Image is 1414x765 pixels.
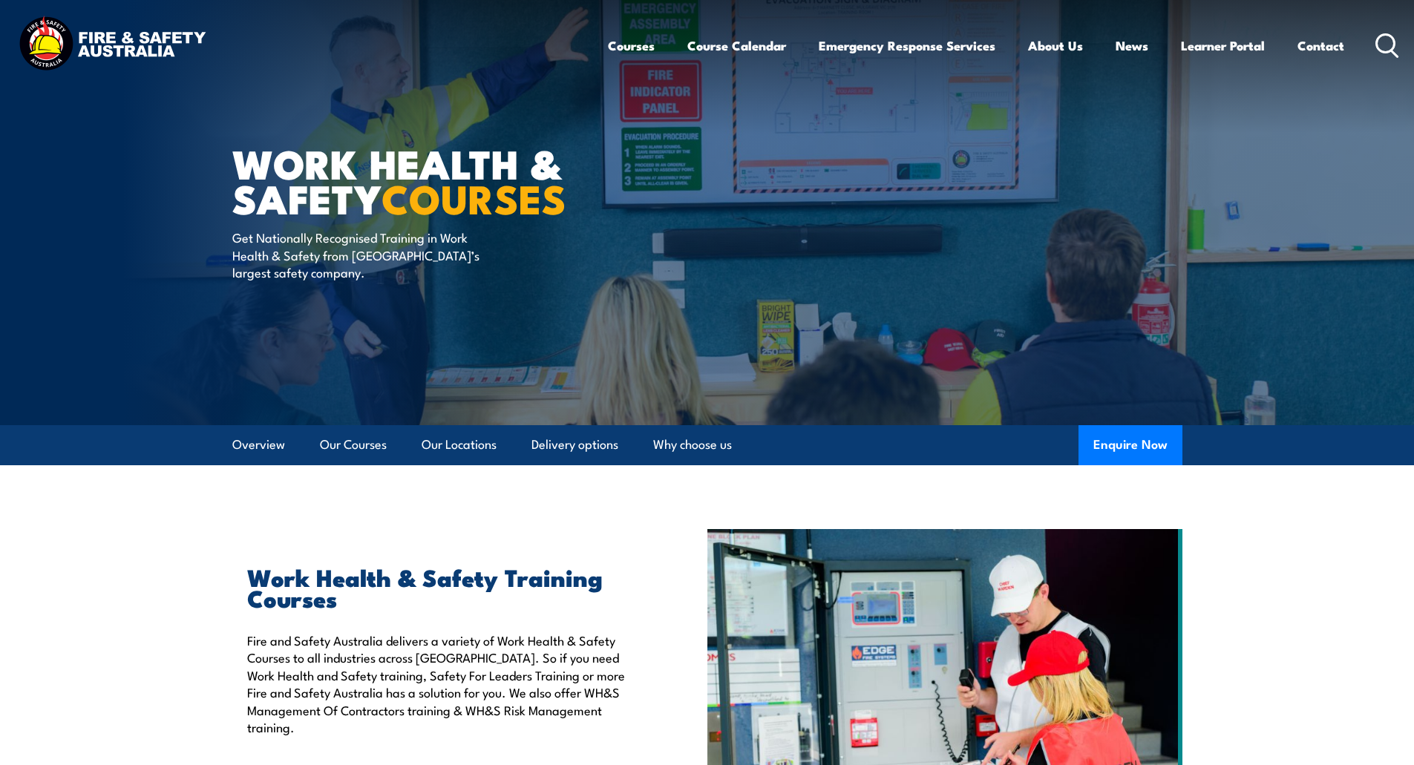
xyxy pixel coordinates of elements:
a: Learner Portal [1181,26,1265,65]
h1: Work Health & Safety [232,145,599,214]
button: Enquire Now [1078,425,1182,465]
a: Overview [232,425,285,464]
a: Emergency Response Services [819,26,995,65]
a: Why choose us [653,425,732,464]
a: Course Calendar [687,26,786,65]
p: Fire and Safety Australia delivers a variety of Work Health & Safety Courses to all industries ac... [247,631,639,735]
a: About Us [1028,26,1083,65]
a: Our Locations [422,425,497,464]
a: Our Courses [320,425,387,464]
a: Delivery options [531,425,618,464]
a: Courses [608,26,655,65]
h2: Work Health & Safety Training Courses [247,566,639,608]
a: Contact [1297,26,1344,65]
p: Get Nationally Recognised Training in Work Health & Safety from [GEOGRAPHIC_DATA]’s largest safet... [232,229,503,280]
a: News [1116,26,1148,65]
strong: COURSES [382,166,566,228]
